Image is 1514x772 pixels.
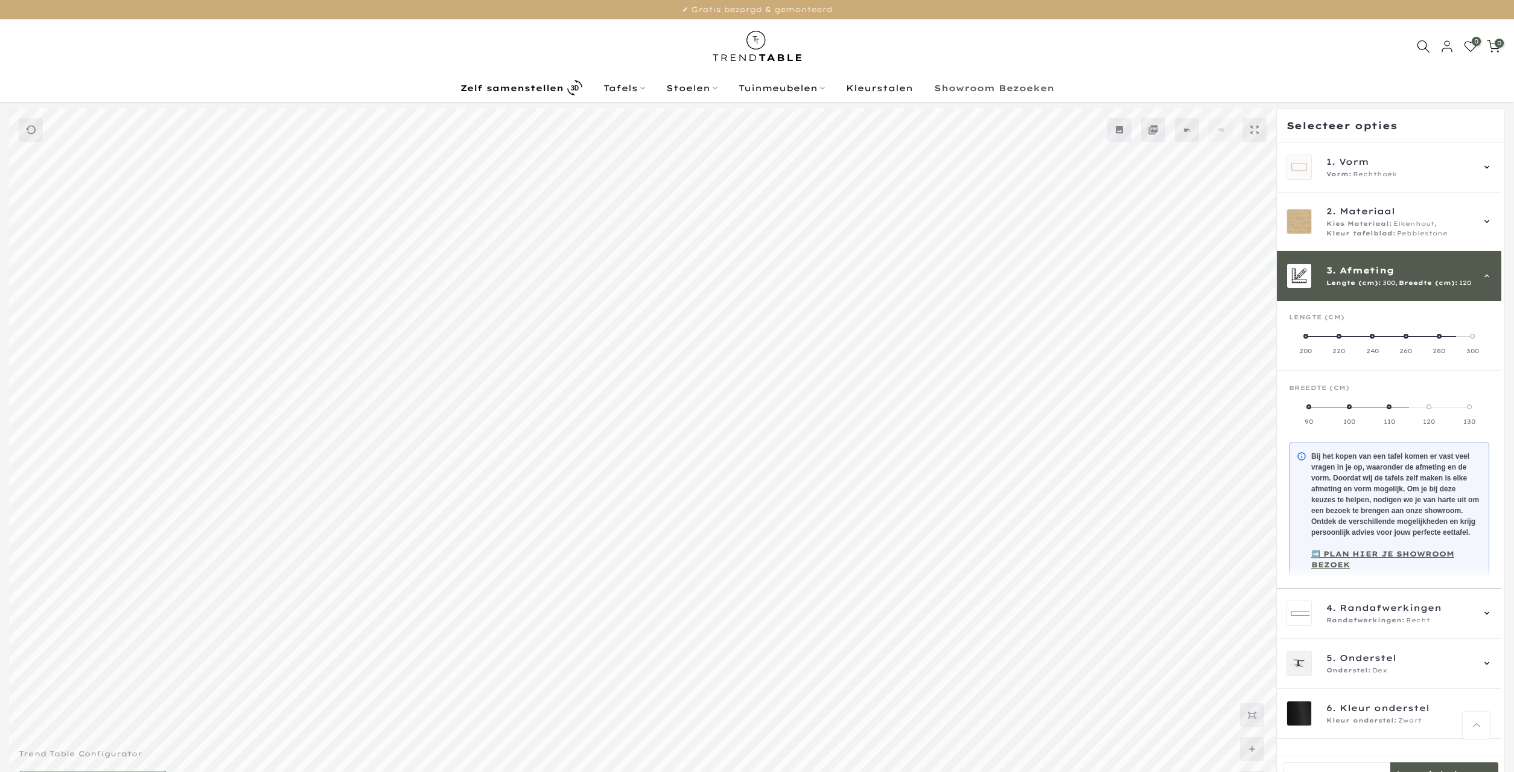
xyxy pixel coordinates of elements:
[1495,39,1504,48] span: 0
[15,3,1499,16] p: ✔ Gratis bezorgd & gemonteerd
[1487,40,1500,53] a: 0
[934,84,1054,92] b: Showroom Bezoeken
[593,81,655,95] a: Tafels
[1464,40,1477,53] a: 0
[923,81,1064,95] a: Showroom Bezoeken
[704,19,810,73] img: trend-table
[450,77,593,98] a: Zelf samenstellen
[1472,37,1481,46] span: 0
[728,81,835,95] a: Tuinmeubelen
[655,81,728,95] a: Stoelen
[1,710,62,771] iframe: toggle-frame
[1463,712,1490,739] a: Terug naar boven
[460,84,564,92] b: Zelf samenstellen
[835,81,923,95] a: Kleurstalen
